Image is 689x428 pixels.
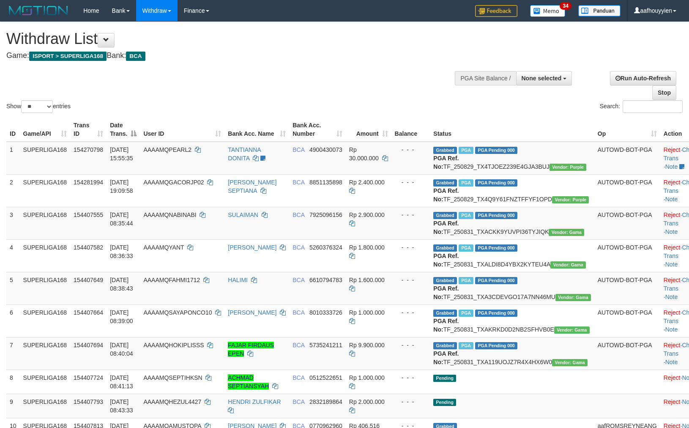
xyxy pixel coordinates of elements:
span: Rp 2.400.000 [349,179,385,186]
td: 4 [6,239,20,272]
div: - - - [395,308,427,317]
a: Reject [664,211,681,218]
span: Copy 2832189864 to clipboard [309,398,342,405]
b: PGA Ref. No: [433,350,459,365]
span: Marked by aafchoeunmanni [459,244,473,252]
h4: Game: Bank: [6,52,451,60]
a: [PERSON_NAME] SEPTIANA [228,179,276,194]
a: Reject [664,398,681,405]
span: None selected [522,75,562,82]
span: Rp 1.000.000 [349,309,385,316]
span: [DATE] 08:38:43 [110,277,133,292]
span: Grabbed [433,147,457,154]
span: Copy 5735241211 to clipboard [309,342,342,348]
th: Trans ID: activate to sort column ascending [70,118,107,142]
b: PGA Ref. No: [433,318,459,333]
span: PGA Pending [475,212,517,219]
td: TF_250831_TXA119UOJZ7R4X4HX6W0 [430,337,594,370]
span: PGA Pending [475,342,517,349]
td: TF_250831_TXAKRKD0D2NB2SFHVB0E [430,305,594,337]
span: BCA [293,342,304,348]
img: Feedback.jpg [475,5,517,17]
td: AUTOWD-BOT-PGA [594,142,660,175]
b: PGA Ref. No: [433,285,459,300]
span: Vendor URL: https://trx31.1velocity.biz [555,294,591,301]
th: Bank Acc. Name: activate to sort column ascending [224,118,289,142]
span: Marked by aafchoeunmanni [459,310,473,317]
span: Marked by aafchoeunmanni [459,212,473,219]
a: Run Auto-Refresh [610,71,676,85]
td: 3 [6,207,20,239]
th: Game/API: activate to sort column ascending [20,118,71,142]
span: Rp 2.000.000 [349,398,385,405]
span: Rp 30.000.000 [349,146,379,162]
td: TF_250831_TXACKK9YUVPI36TYJIQK [430,207,594,239]
label: Search: [600,100,683,113]
span: Rp 1.600.000 [349,277,385,283]
b: PGA Ref. No: [433,220,459,235]
div: - - - [395,276,427,284]
span: Grabbed [433,310,457,317]
span: Rp 1.000.000 [349,374,385,381]
span: 34 [560,2,571,10]
td: AUTOWD-BOT-PGA [594,305,660,337]
th: User ID: activate to sort column ascending [140,118,224,142]
td: AUTOWD-BOT-PGA [594,207,660,239]
span: Marked by aafmaleo [459,147,473,154]
a: Stop [652,85,676,100]
a: HALIMI [228,277,248,283]
b: PGA Ref. No: [433,252,459,268]
button: None selected [516,71,572,85]
span: AAAAMQHEZUL4427 [143,398,201,405]
th: Balance [391,118,430,142]
span: Grabbed [433,212,457,219]
span: 154281994 [74,179,103,186]
span: BCA [293,398,304,405]
span: AAAAMQPEARL2 [143,146,191,153]
span: [DATE] 08:36:33 [110,244,133,259]
span: Copy 6610794783 to clipboard [309,277,342,283]
td: AUTOWD-BOT-PGA [594,272,660,305]
span: Copy 4900430073 to clipboard [309,146,342,153]
td: 8 [6,370,20,394]
a: Reject [664,244,681,251]
a: ACHMAD SEPTIANSYAH [228,374,269,390]
span: PGA Pending [475,310,517,317]
span: 154407664 [74,309,103,316]
th: Date Trans.: activate to sort column descending [107,118,140,142]
span: BCA [293,211,304,218]
a: Reject [664,146,681,153]
span: 154407555 [74,211,103,218]
a: Reject [664,277,681,283]
span: Rp 2.900.000 [349,211,385,218]
td: TF_250831_TXALDI8D4YBX2KYTEU4A [430,239,594,272]
span: Vendor URL: https://trx31.1velocity.biz [550,261,586,269]
span: Marked by aafnonsreyleab [459,179,473,187]
div: - - - [395,243,427,252]
a: Reject [664,179,681,186]
td: SUPERLIGA168 [20,394,71,418]
span: [DATE] 08:39:00 [110,309,133,324]
span: Grabbed [433,277,457,284]
a: HENDRI ZULFIKAR [228,398,281,405]
a: Note [665,326,678,333]
img: Button%20Memo.svg [530,5,566,17]
label: Show entries [6,100,71,113]
span: PGA Pending [475,277,517,284]
span: Rp 9.900.000 [349,342,385,348]
h1: Withdraw List [6,30,451,47]
span: Marked by aafchoeunmanni [459,277,473,284]
div: - - - [395,341,427,349]
div: PGA Site Balance / [455,71,516,85]
span: PGA Pending [475,147,517,154]
span: 154407724 [74,374,103,381]
td: SUPERLIGA168 [20,142,71,175]
img: panduan.png [578,5,621,16]
img: MOTION_logo.png [6,4,71,17]
span: 154407582 [74,244,103,251]
a: Note [665,228,678,235]
span: Copy 8010333726 to clipboard [309,309,342,316]
b: PGA Ref. No: [433,187,459,203]
a: Note [665,294,678,300]
a: SULAIMAN [228,211,258,218]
